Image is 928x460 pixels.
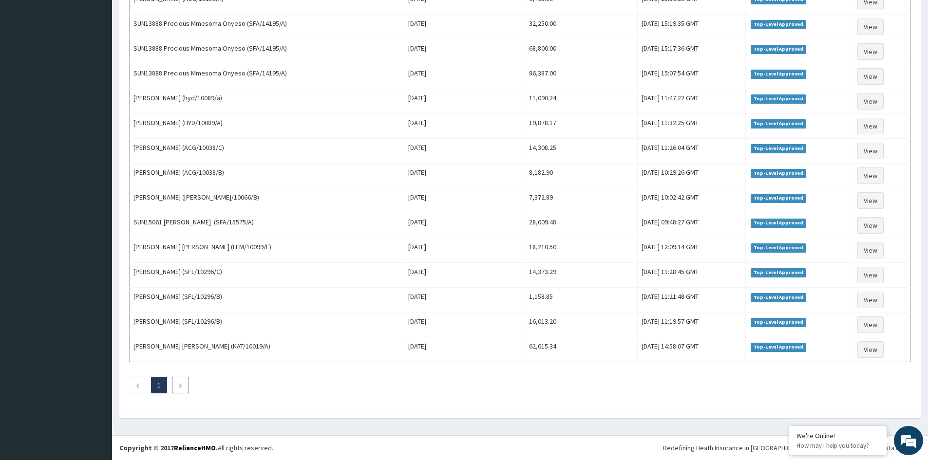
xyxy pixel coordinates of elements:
td: 7,372.89 [525,188,637,213]
td: [PERSON_NAME] ([PERSON_NAME]/10066/B) [130,188,404,213]
td: [DATE] 10:02:42 GMT [637,188,745,213]
td: [DATE] [404,213,525,238]
td: 8,182.90 [525,164,637,188]
span: Top-Level Approved [751,144,807,153]
td: [DATE] [404,139,525,164]
td: [PERSON_NAME] (SFL/10296/B) [130,288,404,313]
td: [DATE] 12:09:14 GMT [637,238,745,263]
a: View [857,217,884,234]
td: [PERSON_NAME] (HYD/10089/A) [130,114,404,139]
td: [DATE] [404,164,525,188]
td: [DATE] [404,263,525,288]
a: View [857,93,884,110]
td: [DATE] 11:21:48 GMT [637,288,745,313]
a: View [857,267,884,283]
td: [DATE] [404,238,525,263]
td: [PERSON_NAME] [PERSON_NAME] (LFM/10099/F) [130,238,404,263]
td: [PERSON_NAME] (SFL/10296/B) [130,313,404,337]
td: 16,013.20 [525,313,637,337]
a: RelianceHMO [174,443,216,452]
td: SUN13888 Precious Mmesoma Onyeso (SFA/14195/A) [130,15,404,39]
td: [DATE] 11:28:45 GMT [637,263,745,288]
td: [PERSON_NAME] (ACG/10038/B) [130,164,404,188]
td: [DATE] [404,288,525,313]
td: [PERSON_NAME] (hyd/10089/a) [130,89,404,114]
span: Top-Level Approved [751,268,807,277]
span: Top-Level Approved [751,94,807,103]
td: [DATE] 15:19:35 GMT [637,15,745,39]
strong: Copyright © 2017 . [119,443,218,452]
span: Top-Level Approved [751,119,807,128]
a: Previous page [135,381,140,389]
td: [PERSON_NAME] (ACG/10038/C) [130,139,404,164]
span: Top-Level Approved [751,194,807,202]
td: 68,800.00 [525,39,637,64]
a: View [857,192,884,209]
td: [DATE] 09:48:27 GMT [637,213,745,238]
footer: All rights reserved. [112,435,928,460]
a: View [857,316,884,333]
a: View [857,68,884,85]
td: 62,615.34 [525,337,637,362]
a: View [857,118,884,134]
span: We're online! [57,123,134,221]
td: [DATE] 11:47:22 GMT [637,89,745,114]
div: Redefining Heath Insurance in [GEOGRAPHIC_DATA] using Telemedicine and Data Science! [663,443,921,453]
td: 19,878.17 [525,114,637,139]
td: [DATE] [404,15,525,39]
td: [DATE] [404,313,525,337]
td: [DATE] [404,39,525,64]
span: Top-Level Approved [751,343,807,351]
td: SUN13888 Precious Mmesoma Onyeso (SFA/14195/A) [130,64,404,89]
span: Top-Level Approved [751,318,807,327]
td: SUN13888 Precious Mmesoma Onyeso (SFA/14195/A) [130,39,404,64]
td: [PERSON_NAME] (SFL/10296/C) [130,263,404,288]
span: Top-Level Approved [751,20,807,29]
td: 86,387.00 [525,64,637,89]
p: How may I help you today? [796,442,879,450]
td: [DATE] 11:32:25 GMT [637,114,745,139]
td: [DATE] 15:17:36 GMT [637,39,745,64]
td: [DATE] 11:19:57 GMT [637,313,745,337]
a: Next page [178,381,183,389]
span: Top-Level Approved [751,70,807,78]
img: d_794563401_company_1708531726252_794563401 [18,49,39,73]
a: View [857,167,884,184]
td: [DATE] [404,64,525,89]
div: Chat with us now [51,55,164,67]
a: View [857,43,884,60]
td: [DATE] 10:29:26 GMT [637,164,745,188]
td: [DATE] [404,89,525,114]
td: 28,009.48 [525,213,637,238]
td: 14,373.29 [525,263,637,288]
td: 14,308.25 [525,139,637,164]
td: 11,090.24 [525,89,637,114]
span: Top-Level Approved [751,219,807,227]
a: View [857,143,884,159]
td: SUN15061 [PERSON_NAME] (SFA/15575/A) [130,213,404,238]
td: [DATE] 15:07:54 GMT [637,64,745,89]
div: We're Online! [796,431,879,440]
textarea: Type your message and hit 'Enter' [5,266,186,300]
td: [DATE] 14:58:07 GMT [637,337,745,362]
td: [DATE] [404,337,525,362]
td: [DATE] 11:26:04 GMT [637,139,745,164]
span: Top-Level Approved [751,169,807,178]
td: [PERSON_NAME] [PERSON_NAME] (KAT/10019/A) [130,337,404,362]
a: View [857,18,884,35]
a: View [857,242,884,258]
a: View [857,292,884,308]
td: 32,250.00 [525,15,637,39]
td: [DATE] [404,114,525,139]
div: Minimize live chat window [160,5,183,28]
span: Top-Level Approved [751,243,807,252]
a: View [857,341,884,358]
td: 1,158.85 [525,288,637,313]
td: 18,210.50 [525,238,637,263]
span: Top-Level Approved [751,293,807,302]
span: Top-Level Approved [751,45,807,54]
td: [DATE] [404,188,525,213]
a: Page 1 is your current page [157,381,161,389]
